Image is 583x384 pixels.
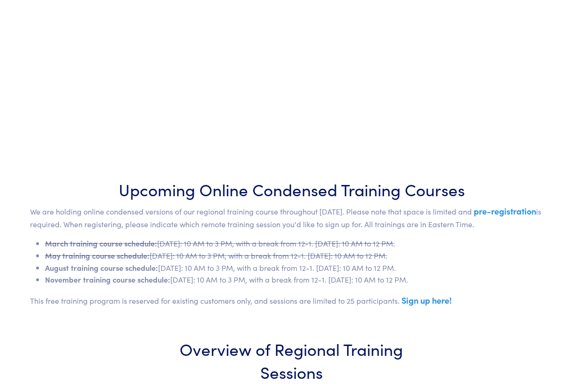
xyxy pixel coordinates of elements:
li: [DATE]: 10 AM to 3 PM, with a break from 12-1. [DATE]: 10 AM to 12 PM. [45,238,553,250]
h3: Overview of Regional Training Sessions [159,337,424,383]
span: May training course schedule: [45,250,150,261]
p: We are holding online condensed versions of our regional training course throughout [DATE]. Pleas... [30,204,553,230]
h3: Upcoming Online Condensed Training Courses [30,177,553,200]
span: November training course schedule: [45,274,170,284]
li: [DATE]: 10 AM to 3 PM, with a break from 12-1. [DATE]: 10 AM to 12 PM. [45,274,553,286]
span: March training course schedule: [45,238,157,248]
li: [DATE]: 10 AM to 3 PM, with a break from 12-1. [DATE]: 10 AM to 12 PM. [45,250,553,262]
a: pre-registration [474,205,536,217]
span: August training course schedule: [45,262,158,273]
a: Sign up here! [401,294,452,306]
li: [DATE]: 10 AM to 3 PM, with a break from 12-1. [DATE]: 10 AM to 12 PM. [45,262,553,274]
p: This free training program is reserved for existing customers only, and sessions are limited to 2... [30,293,553,307]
